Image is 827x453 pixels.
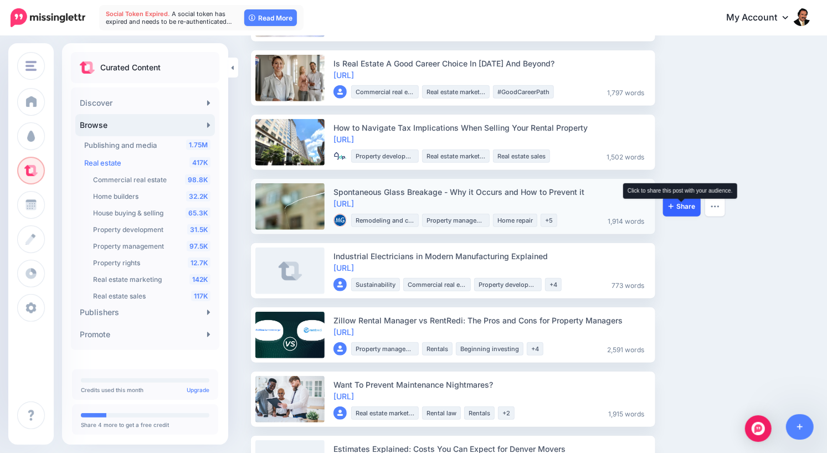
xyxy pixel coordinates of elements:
[545,278,562,291] li: +4
[25,61,37,71] img: menu.png
[474,278,542,291] li: Property development
[333,342,347,356] img: user_default_image.png
[498,406,515,420] li: +2
[333,263,354,272] a: [URL]
[89,255,210,271] a: 12.7K Property rights
[89,238,210,255] a: 97.5K Property management
[663,197,701,217] a: Share
[607,278,649,291] li: 773 words
[89,172,210,188] a: 98.8K Commercial real estate
[189,157,210,168] span: 417K
[422,150,490,163] li: Real estate marketing
[493,150,550,163] li: Real estate sales
[93,292,146,300] span: Real estate sales
[603,214,649,227] li: 1,914 words
[351,406,419,420] li: Real estate marketing
[100,61,161,74] p: Curated Content
[333,278,347,291] img: user_default_image.png
[493,85,554,99] li: #GoodCareerPath
[333,214,347,227] img: picture-bsa85857_thumb.png
[189,274,210,285] span: 142K
[93,275,162,284] span: Real estate marketing
[185,174,210,185] span: 98.8K
[89,205,210,222] a: 65.3K House buying & selling
[333,58,649,69] div: Is Real Estate A Good Career Choice In [DATE] And Beyond?
[422,85,490,99] li: Real estate marketing
[84,158,121,167] span: Real estate
[351,278,400,291] li: Sustainability
[745,415,772,442] div: Open Intercom Messenger
[93,242,164,250] span: Property management
[106,10,232,25] span: A social token has expired and needs to be re-authenticated…
[604,406,649,420] li: 1,915 words
[188,258,210,268] span: 12.7K
[84,141,157,150] span: Publishing and media
[75,92,215,114] a: Discover
[715,4,810,32] a: My Account
[244,9,297,26] a: Read More
[456,342,523,356] li: Beginning investing
[80,61,95,74] img: curate.png
[602,150,649,163] li: 1,502 words
[333,70,354,80] a: [URL]
[711,205,720,208] img: dots.png
[351,214,419,227] li: Remodeling and construction
[464,406,495,420] li: Rentals
[351,150,419,163] li: Property development
[333,406,347,420] img: user_default_image.png
[422,406,461,420] li: Rental law
[333,327,354,337] a: [URL]
[187,224,210,235] span: 31.5K
[186,191,210,202] span: 32.2K
[106,10,170,18] span: Social Token Expired.
[186,140,210,150] span: 1.75M
[333,122,649,133] div: How to Navigate Tax Implications When Selling Your Rental Property
[541,214,557,227] li: +5
[422,342,453,356] li: Rentals
[333,250,649,262] div: Industrial Electricians in Modern Manufacturing Explained
[93,176,167,184] span: Commercial real estate
[191,291,210,301] span: 117K
[333,186,649,198] div: Spontaneous Glass Breakage - Why it Occurs and How to Prevent it
[186,208,210,218] span: 65.3K
[11,8,85,27] img: Missinglettr
[89,222,210,238] a: 31.5K Property development
[351,342,419,356] li: Property management
[603,342,649,356] li: 2,591 words
[93,209,163,217] span: House buying & selling
[351,85,419,99] li: Commercial real estate
[75,114,215,136] a: Browse
[333,150,347,163] img: 247WBRVBJJ9KV1IF0KICYM7NCHC0E4PT_thumb.png
[333,315,649,326] div: Zillow Rental Manager vs RentRedi: The Pros and Cons for Property Managers
[603,85,649,99] li: 1,797 words
[422,214,490,227] li: Property management
[669,203,695,210] span: Share
[493,214,537,227] li: Home repair
[333,135,354,144] a: [URL]
[333,85,347,99] img: user_default_image.png
[93,192,138,200] span: Home builders
[89,188,210,205] a: 32.2K Home builders
[93,259,140,267] span: Property rights
[75,301,215,323] a: Publishers
[333,199,354,208] a: [URL]
[333,379,649,390] div: Want To Prevent Maintenance Nightmares?
[403,278,471,291] li: Commercial real estate
[89,271,210,288] a: 142K Real estate marketing
[93,225,163,234] span: Property development
[527,342,543,356] li: +4
[89,288,210,305] a: 117K Real estate sales
[333,392,354,401] a: [URL]
[187,241,210,251] span: 97.5K
[75,323,215,346] a: Promote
